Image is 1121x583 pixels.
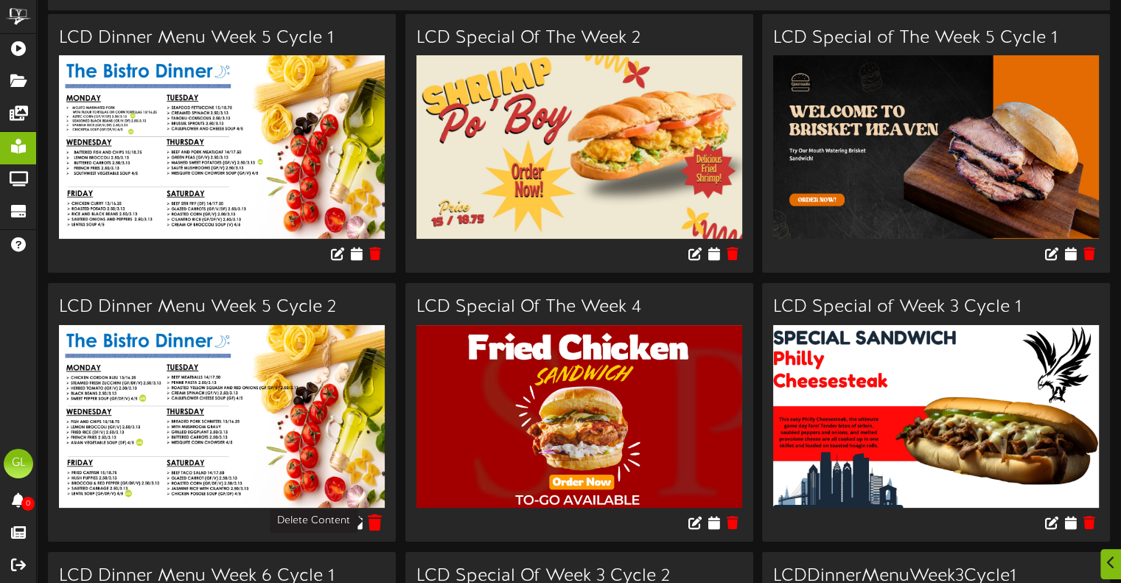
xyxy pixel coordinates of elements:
img: 3eb84835-5824-438e-aa35-73babdf58514.jpg [416,325,742,509]
img: 85f89799-798d-4a8a-b982-f3912575325f.jpg [773,55,1099,239]
h3: LCD Special Of The Week 4 [416,298,742,317]
img: 3d558deb-e11d-4626-a4c5-cb0f12c2f636.jpg [59,55,385,239]
h3: LCD Special of Week 3 Cycle 1 [773,298,1099,317]
img: 2da503b1-023d-43db-8e7c-db111f0b1a40.jpg [773,325,1099,509]
h3: LCD Dinner Menu Week 5 Cycle 2 [59,298,385,317]
h3: LCD Dinner Menu Week 5 Cycle 1 [59,29,385,48]
div: GL [4,449,33,478]
img: 0f2f970c-fc2e-4214-9a99-d9a7bc1fc266.jpg [416,55,742,239]
img: 76ea5884-9d62-4c6a-ab72-c044617cb38b.jpg [59,325,385,509]
h3: LCD Special Of The Week 2 [416,29,742,48]
span: 0 [21,497,35,511]
h3: LCD Special of The Week 5 Cycle 1 [773,29,1099,48]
